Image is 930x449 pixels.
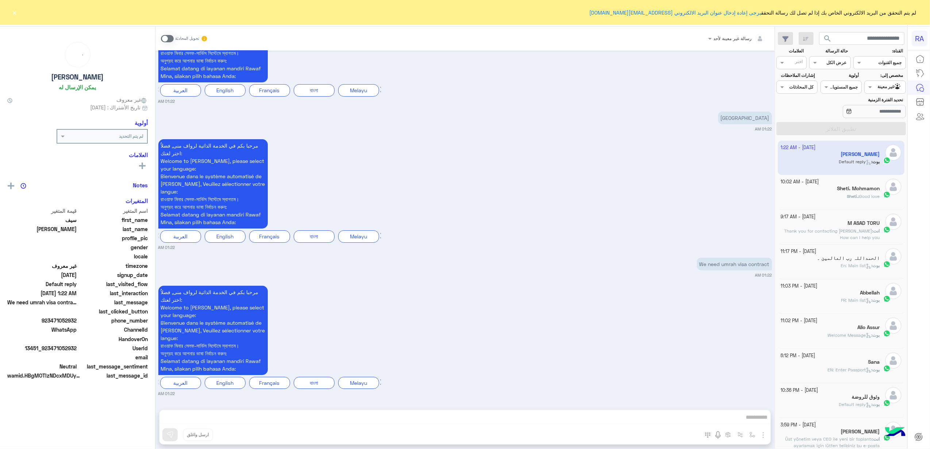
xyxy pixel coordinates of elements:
[839,402,871,407] span: Default reply
[20,183,26,189] img: notes
[883,261,891,268] img: WhatsApp
[78,280,148,288] span: last_visited_flow
[777,72,815,79] label: إشارات الملاحظات
[885,179,902,195] img: defaultAdmin.png
[135,120,148,126] h6: أولوية
[848,220,880,226] h5: M ASAD TORU
[7,344,77,352] span: 13451_923471052932
[755,272,772,278] small: 01:22 AM
[871,402,880,407] b: :
[871,367,880,372] b: :
[781,422,816,429] small: [DATE] - 3:59 PM
[7,262,77,270] span: غير معروف
[841,429,880,435] h5: Ahmet Aslıhan
[7,317,77,324] span: 923471052932
[781,248,817,255] small: [DATE] - 11:17 PM
[160,230,201,242] div: العربية
[714,36,752,41] span: رسالة غير معينة لأحد
[78,225,148,233] span: last_name
[827,367,871,372] span: EN: Enter Passport
[7,280,77,288] span: Default reply
[7,335,77,343] span: null
[590,9,917,16] span: لم يتم التحقق من البريد الالكتروني الخاص بك إذا لم تصل لك رسالة التحقق
[249,377,290,389] div: Français
[883,226,891,233] img: WhatsApp
[78,216,148,224] span: first_name
[872,402,880,407] span: بوت
[158,391,175,397] small: 01:22 AM
[781,214,816,220] small: [DATE] - 9:17 AM
[865,72,903,79] label: مخصص إلى:
[873,436,880,442] span: انت
[885,214,902,230] img: defaultAdmin.png
[885,248,902,265] img: defaultAdmin.png
[158,139,268,229] p: 29/9/2025, 1:22 AM
[795,58,804,67] div: اختر
[78,253,148,260] span: locale
[871,297,880,303] b: :
[883,330,891,337] img: WhatsApp
[781,317,818,324] small: [DATE] - 11:02 PM
[854,48,903,54] label: القناة:
[817,255,880,261] h5: الحمداللہ رب العالمین ۔
[67,44,88,65] div: loading...
[338,84,379,96] div: Melayu
[7,372,80,379] span: wamid.HBgMOTIzNDcxMDUyOTMyFQIAEhgUM0EzQzcxRkE2NDRCRTZBOTU3N0YA
[883,191,891,198] img: WhatsApp
[852,394,880,400] h5: وثوق للروضة
[78,289,148,297] span: last_interaction
[158,98,175,104] small: 01:22 AM
[860,290,880,296] h5: Abbellah
[8,183,14,189] img: add
[781,387,818,394] small: [DATE] - 10:36 PM
[119,133,143,139] b: لم يتم التحديد
[872,367,880,372] span: بوت
[7,289,77,297] span: 2025-09-28T22:22:31.68Z
[857,324,880,331] h5: Allo Assur
[781,179,819,186] small: [DATE] - 10:02 AM
[777,48,804,54] label: العلامات
[885,352,902,369] img: defaultAdmin.png
[755,126,772,132] small: 01:22 AM
[810,48,848,54] label: حالة الرسالة
[847,194,859,199] b: :
[697,258,772,270] p: 29/9/2025, 1:22 AM
[294,230,335,242] div: বাংলা
[912,31,927,46] div: RA
[78,298,148,306] span: last_message
[338,230,379,242] div: Melayu
[78,262,148,270] span: timezone
[821,72,859,79] label: أولوية
[883,365,891,372] img: WhatsApp
[338,377,379,389] div: Melayu
[78,326,148,333] span: ChannelId
[885,283,902,299] img: defaultAdmin.png
[7,271,77,279] span: 2025-09-28T22:22:02.744Z
[885,387,902,403] img: defaultAdmin.png
[133,182,148,188] h6: Notes
[205,377,246,389] div: English
[7,308,77,315] span: null
[7,354,77,361] span: null
[294,84,335,96] div: বাংলা
[827,332,871,338] span: Welcome Message
[7,243,77,251] span: null
[78,207,148,215] span: اسم المتغير
[872,297,880,303] span: بوت
[841,263,871,268] span: En: Main list
[872,228,880,234] b: :
[883,399,891,407] img: WhatsApp
[868,359,880,365] h5: Sana
[59,84,96,90] h6: يمكن الإرسال له
[78,243,148,251] span: gender
[847,194,858,199] span: Sheti.
[158,286,268,375] p: 29/9/2025, 1:22 AM
[837,186,880,192] h5: Sheti. Mohmamon
[7,225,77,233] span: اللہ سجاد
[78,308,148,315] span: last_clicked_button
[718,112,772,124] p: 29/9/2025, 1:22 AM
[781,283,818,290] small: [DATE] - 11:03 PM
[126,198,148,204] h6: المتغيرات
[116,96,148,104] span: غير معروف
[841,297,871,303] span: FR: Main list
